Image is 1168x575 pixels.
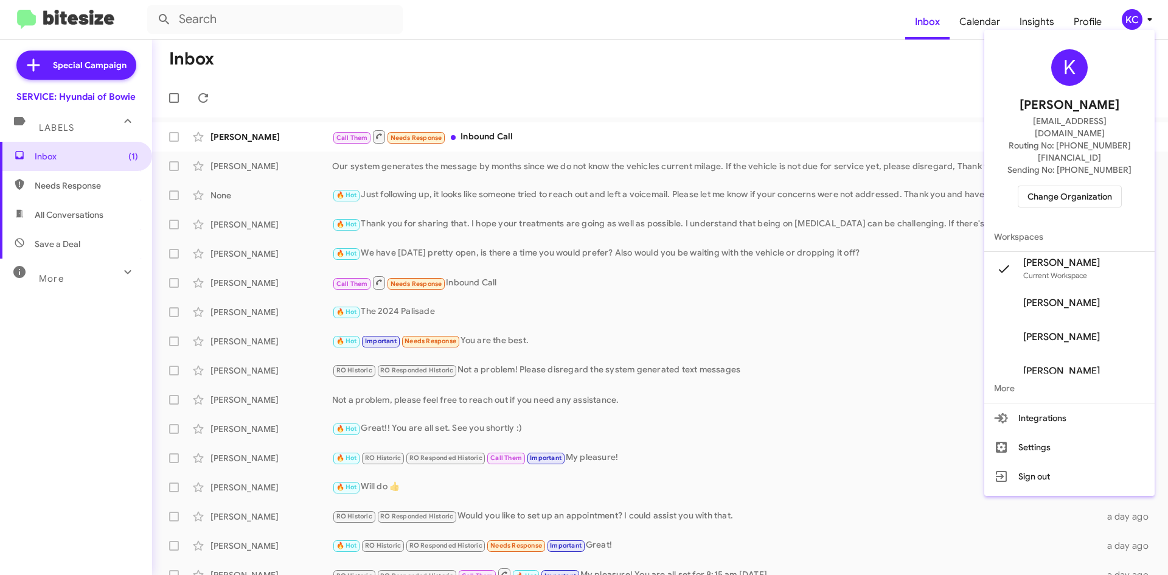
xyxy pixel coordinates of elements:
button: Settings [984,433,1155,462]
span: [PERSON_NAME] [1023,331,1100,343]
button: Sign out [984,462,1155,491]
span: Current Workspace [1023,271,1087,280]
span: Workspaces [984,222,1155,251]
div: K [1051,49,1088,86]
span: [EMAIL_ADDRESS][DOMAIN_NAME] [999,115,1140,139]
span: Sending No: [PHONE_NUMBER] [1007,164,1131,176]
span: More [984,374,1155,403]
button: Change Organization [1018,186,1122,207]
button: Integrations [984,403,1155,433]
span: [PERSON_NAME] [1020,96,1119,115]
span: [PERSON_NAME] [1023,297,1100,309]
span: Routing No: [PHONE_NUMBER][FINANCIAL_ID] [999,139,1140,164]
span: [PERSON_NAME] [1023,257,1100,269]
span: Change Organization [1027,186,1112,207]
span: [PERSON_NAME] [1023,365,1100,377]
